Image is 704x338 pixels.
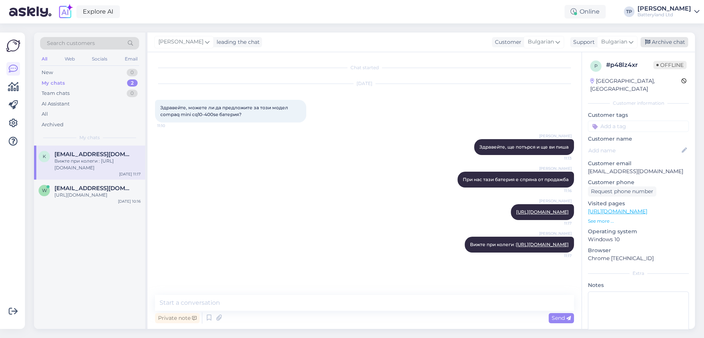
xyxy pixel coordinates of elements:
[588,218,689,225] p: See more ...
[42,79,65,87] div: My chats
[54,185,133,192] span: wwflubo@gbg.bg
[79,134,100,141] span: My chats
[40,54,49,64] div: All
[539,198,572,204] span: [PERSON_NAME]
[42,188,47,193] span: w
[588,121,689,132] input: Add a tag
[42,110,48,118] div: All
[640,37,688,47] div: Archive chat
[54,158,141,171] div: Вижте при колеги : [URL][DOMAIN_NAME]
[479,144,569,150] span: Здравейте, ще потърся и ще ви пиша
[637,12,691,18] div: Batteryland Ltd
[42,100,70,108] div: AI Assistant
[601,38,627,46] span: Bulgarian
[516,209,569,215] a: [URL][DOMAIN_NAME]
[570,38,595,46] div: Support
[588,247,689,254] p: Browser
[118,198,141,204] div: [DATE] 10:16
[214,38,260,46] div: leading the chat
[588,178,689,186] p: Customer phone
[157,123,186,129] span: 11:10
[90,54,109,64] div: Socials
[54,151,133,158] span: kan4ok@gmail.com
[127,90,138,97] div: 0
[588,100,689,107] div: Customer information
[594,63,598,69] span: p
[588,270,689,277] div: Extra
[155,313,200,323] div: Private note
[539,231,572,236] span: [PERSON_NAME]
[127,79,138,87] div: 2
[606,60,653,70] div: # p48lz4xr
[543,220,572,226] span: 11:17
[564,5,606,19] div: Online
[42,69,53,76] div: New
[539,133,572,139] span: [PERSON_NAME]
[54,192,141,198] div: [URL][DOMAIN_NAME]
[588,208,647,215] a: [URL][DOMAIN_NAME]
[539,166,572,171] span: [PERSON_NAME]
[43,153,46,159] span: k
[653,61,687,69] span: Offline
[127,69,138,76] div: 0
[463,177,569,182] span: При нас тази батерия е спряна от продажба
[588,228,689,236] p: Operating system
[588,135,689,143] p: Customer name
[42,121,64,129] div: Archived
[588,281,689,289] p: Notes
[588,254,689,262] p: Chrome [TECHNICAL_ID]
[158,38,203,46] span: [PERSON_NAME]
[42,90,70,97] div: Team chats
[528,38,554,46] span: Bulgarian
[588,167,689,175] p: [EMAIL_ADDRESS][DOMAIN_NAME]
[543,188,572,194] span: 11:16
[588,111,689,119] p: Customer tags
[588,146,680,155] input: Add name
[155,64,574,71] div: Chat started
[543,253,572,259] span: 11:17
[590,77,681,93] div: [GEOGRAPHIC_DATA], [GEOGRAPHIC_DATA]
[516,242,569,247] a: [URL][DOMAIN_NAME]
[76,5,120,18] a: Explore AI
[637,6,691,12] div: [PERSON_NAME]
[123,54,139,64] div: Email
[57,4,73,20] img: explore-ai
[470,242,569,247] span: Вижте при колеги :
[155,80,574,87] div: [DATE]
[624,6,634,17] div: TP
[588,160,689,167] p: Customer email
[47,39,95,47] span: Search customers
[160,105,289,117] span: Здравейте, можете ли да предложите за този модел compaq mini cq10-400se батерия?
[588,200,689,208] p: Visited pages
[543,155,572,161] span: 11:13
[588,186,656,197] div: Request phone number
[552,315,571,321] span: Send
[63,54,76,64] div: Web
[492,38,521,46] div: Customer
[588,236,689,243] p: Windows 10
[637,6,699,18] a: [PERSON_NAME]Batteryland Ltd
[119,171,141,177] div: [DATE] 11:17
[6,39,20,53] img: Askly Logo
